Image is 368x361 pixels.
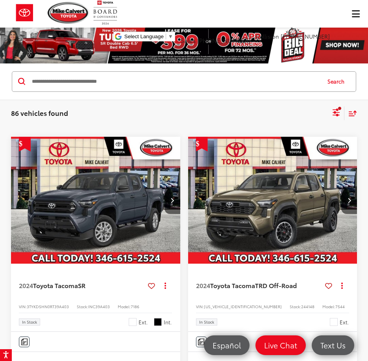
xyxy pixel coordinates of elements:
[260,340,301,350] span: Live Chat
[22,320,37,324] span: In Stock
[188,137,358,264] img: 2024 Toyota Tacoma TRD Off-Road
[124,33,164,39] span: Select Language
[255,335,306,355] a: Live Chat
[19,281,145,290] a: 2024Toyota TacomaSR
[204,335,250,355] a: Español
[281,32,330,40] span: [PHONE_NUMBER]
[331,106,341,121] button: Select filters
[165,186,180,214] button: Next image
[196,281,210,290] span: 2024
[341,282,343,288] span: dropdown dots
[139,318,148,326] span: Ext.
[199,320,214,324] span: In Stock
[290,303,301,309] span: Stock:
[320,72,356,91] button: Search
[255,281,297,290] span: TRD Off-Road
[209,340,245,350] span: Español
[322,303,335,309] span: Model:
[196,303,204,309] span: VIN:
[316,340,350,350] span: Text Us
[11,137,181,264] a: 2024 Toyota Tacoma SR2024 Toyota Tacoma SR2024 Toyota Tacoma SR2024 Toyota Tacoma SR
[181,36,196,45] span: Sales
[158,279,172,292] button: Actions
[11,137,181,264] img: 2024 Toyota Tacoma SR
[165,282,166,288] span: dropdown dots
[31,72,320,91] input: Search by Make, Model, or Keyword
[33,281,78,290] span: Toyota Tacoma
[341,186,357,214] button: Next image
[77,303,88,309] span: Stock:
[188,137,358,264] div: 2024 Toyota Tacoma TRD Off-Road 0
[27,303,69,309] span: 3TYKD5HN0RT39A403
[11,137,181,264] div: 2024 Toyota Tacoma SR 0
[124,33,173,39] a: Select Language​
[344,106,357,120] button: Select sort value
[168,33,173,39] span: ▼
[210,281,255,290] span: Toyota Tacoma
[131,303,139,309] span: 7186
[164,318,172,326] span: Int.
[330,318,338,326] span: White
[88,303,110,309] span: INC39A403
[198,339,204,345] img: Comments
[335,303,345,309] span: 7544
[255,32,279,40] span: Collision
[129,318,137,326] span: Ice Cap
[196,281,322,290] a: 2024Toyota TacomaTRD Off-Road
[154,318,162,326] span: Black
[188,137,358,264] a: 2024 Toyota Tacoma TRD Off-Road2024 Toyota Tacoma TRD Off-Road2024 Toyota Tacoma TRD Off-Road2024...
[196,137,208,152] span: Get Price Drop Alert
[48,2,89,24] img: Mike Calvert Toyota
[11,108,68,117] span: 86 vehicles found
[118,303,131,309] span: Model:
[78,281,85,290] span: SR
[204,303,282,309] span: [US_VEHICLE_IDENTIFICATION_NUMBER]
[19,303,27,309] span: VIN:
[196,337,207,347] button: Comments
[340,318,349,326] span: Ext.
[197,36,250,45] span: [PHONE_NUMBER]
[19,281,33,290] span: 2024
[19,137,31,152] span: Get Price Drop Alert
[21,339,28,345] img: Comments
[335,279,349,292] button: Actions
[312,335,354,355] a: Text Us
[19,337,30,347] button: Comments
[301,303,314,309] span: 244148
